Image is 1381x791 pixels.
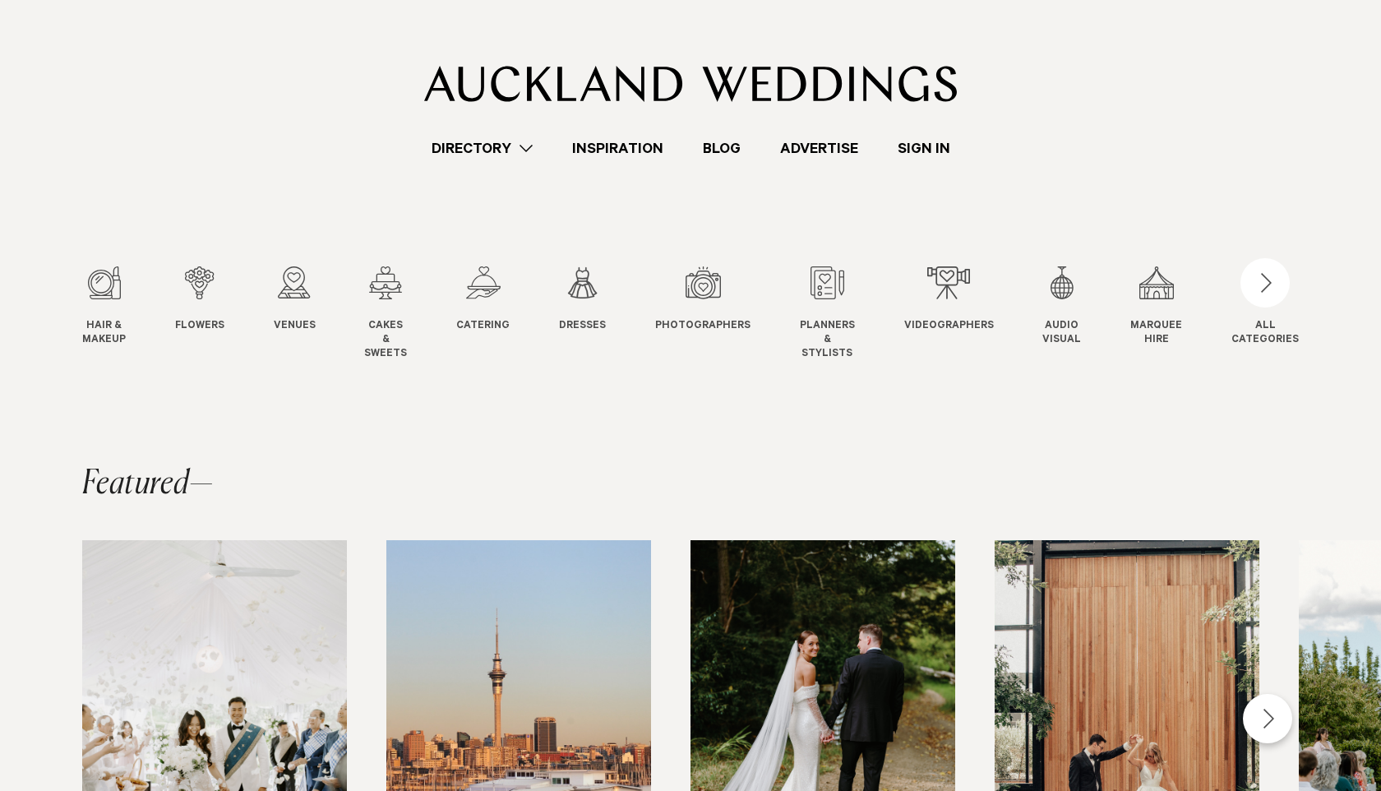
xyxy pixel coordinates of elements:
span: Photographers [655,320,751,334]
a: Hair & Makeup [82,266,126,348]
span: Videographers [904,320,994,334]
swiper-slide: 2 / 12 [175,266,257,361]
a: Blog [683,137,760,160]
h2: Featured [82,468,214,501]
a: Cakes & Sweets [364,266,407,361]
span: Dresses [559,320,606,334]
swiper-slide: 6 / 12 [559,266,639,361]
swiper-slide: 1 / 12 [82,266,159,361]
a: Venues [274,266,316,334]
span: Planners & Stylists [800,320,855,361]
a: Videographers [904,266,994,334]
swiper-slide: 5 / 12 [456,266,543,361]
swiper-slide: 10 / 12 [1042,266,1114,361]
a: Planners & Stylists [800,266,855,361]
swiper-slide: 3 / 12 [274,266,349,361]
span: Hair & Makeup [82,320,126,348]
a: Sign In [878,137,970,160]
swiper-slide: 7 / 12 [655,266,783,361]
a: Catering [456,266,510,334]
span: Catering [456,320,510,334]
a: Marquee Hire [1130,266,1182,348]
span: Audio Visual [1042,320,1081,348]
a: Directory [412,137,552,160]
a: Audio Visual [1042,266,1081,348]
swiper-slide: 8 / 12 [800,266,888,361]
span: Marquee Hire [1130,320,1182,348]
span: Venues [274,320,316,334]
div: ALL CATEGORIES [1231,320,1299,348]
a: Dresses [559,266,606,334]
span: Cakes & Sweets [364,320,407,361]
a: Inspiration [552,137,683,160]
swiper-slide: 11 / 12 [1130,266,1215,361]
a: Flowers [175,266,224,334]
swiper-slide: 4 / 12 [364,266,440,361]
button: ALLCATEGORIES [1231,266,1299,344]
a: Photographers [655,266,751,334]
img: Auckland Weddings Logo [424,66,958,102]
a: Advertise [760,137,878,160]
swiper-slide: 9 / 12 [904,266,1027,361]
span: Flowers [175,320,224,334]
